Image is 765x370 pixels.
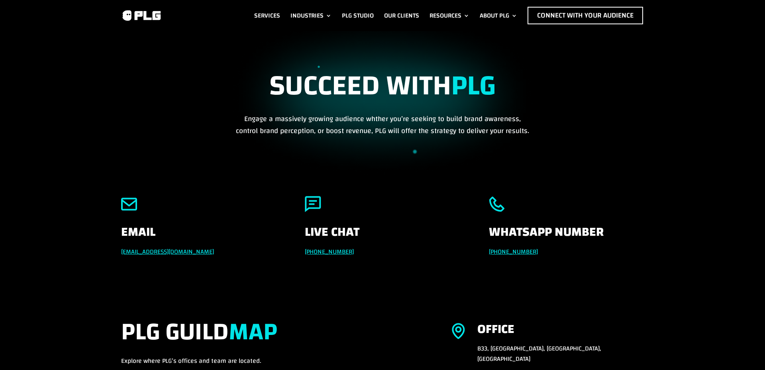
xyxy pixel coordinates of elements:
h1: Succeed with [233,70,532,113]
img: email [121,196,137,212]
a: [PHONE_NUMBER] [305,246,354,258]
h4: Live Chat [305,226,460,247]
a: Resources [430,7,469,24]
div: Engage a massively growing audience whther you’re seeking to build brand awareness, control brand... [233,70,532,137]
a: PLG Studio [342,7,374,24]
a: [EMAIL_ADDRESS][DOMAIN_NAME] [121,246,214,258]
h4: Email [121,226,276,247]
iframe: Chat Widget [725,332,765,370]
a: Connect with Your Audience [528,7,643,24]
a: Our Clients [384,7,419,24]
a: [PHONE_NUMBER] [489,246,538,258]
a: Industries [290,7,331,24]
strong: Map [229,309,277,354]
h2: PLG Guild [121,318,423,356]
div: Explore where PLG’s offices and team are located. [121,318,423,366]
a: About PLG [480,7,517,24]
p: B33, [GEOGRAPHIC_DATA], [GEOGRAPHIC_DATA], [GEOGRAPHIC_DATA] [477,343,644,364]
strong: PLG [451,59,496,112]
div: Office [477,323,514,336]
a: Services [254,7,280,24]
h4: Whatsapp Number [489,226,644,247]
